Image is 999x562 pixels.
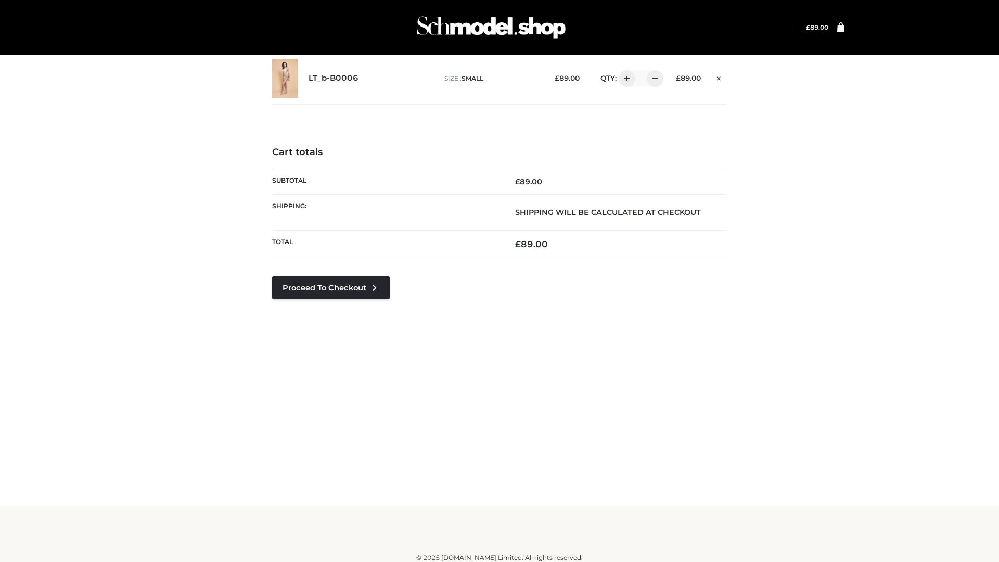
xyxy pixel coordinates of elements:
[272,194,499,230] th: Shipping:
[555,74,580,82] bdi: 89.00
[515,177,542,186] bdi: 89.00
[515,177,520,186] span: £
[272,147,727,158] h4: Cart totals
[515,239,548,249] bdi: 89.00
[272,169,499,194] th: Subtotal
[272,231,499,258] th: Total
[806,23,828,31] a: £89.00
[515,208,701,217] strong: Shipping will be calculated at checkout
[676,74,681,82] span: £
[590,70,660,87] div: QTY:
[413,7,569,48] img: Schmodel Admin 964
[272,276,390,299] a: Proceed to Checkout
[444,74,539,83] p: size :
[555,74,559,82] span: £
[806,23,810,31] span: £
[272,59,298,98] img: LT_b-B0006 - SMALL
[462,74,483,82] span: SMALL
[806,23,828,31] bdi: 89.00
[515,239,521,249] span: £
[711,70,727,84] a: Remove this item
[676,74,701,82] bdi: 89.00
[309,73,358,83] a: LT_b-B0006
